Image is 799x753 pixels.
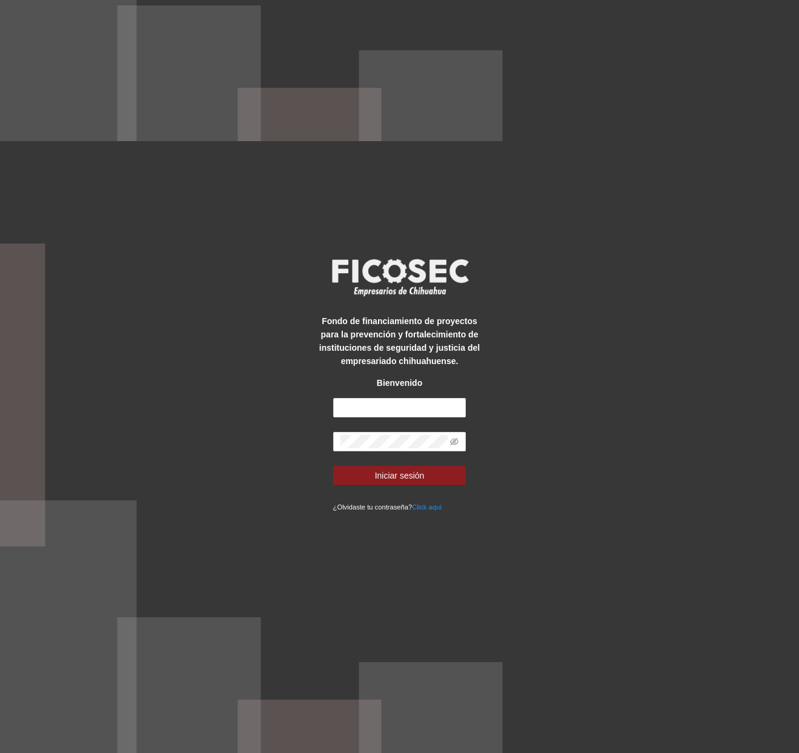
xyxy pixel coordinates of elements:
[319,316,480,366] strong: Fondo de financiamiento de proyectos para la prevención y fortalecimiento de instituciones de seg...
[450,437,459,446] span: eye-invisible
[377,378,422,388] strong: Bienvenido
[324,255,476,300] img: logo
[333,503,442,511] small: ¿Olvidaste tu contraseña?
[333,466,466,485] button: Iniciar sesión
[412,503,442,511] a: Click aqui
[375,469,425,482] span: Iniciar sesión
